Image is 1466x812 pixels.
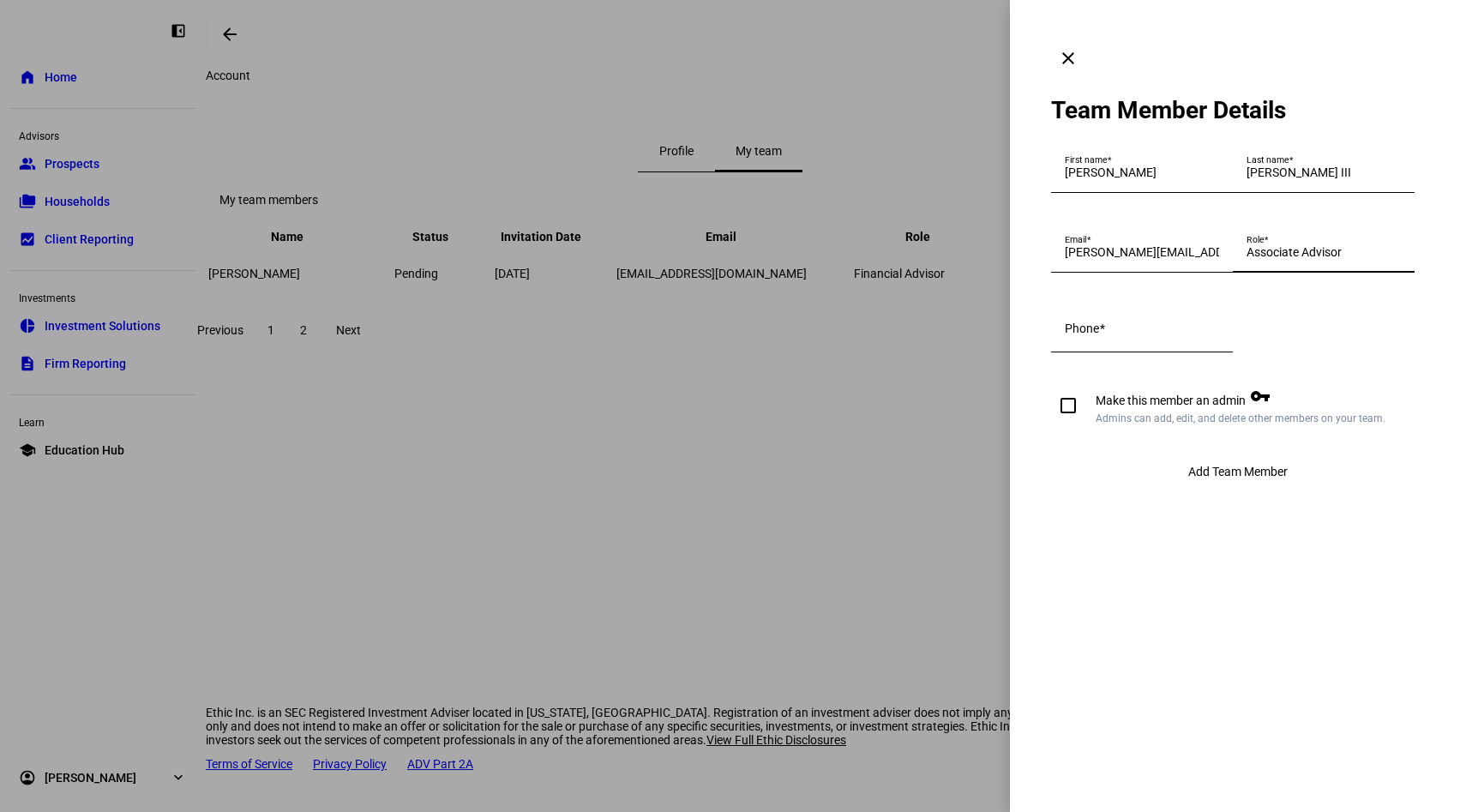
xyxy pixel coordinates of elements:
[1051,96,1425,124] div: Team Member Details
[1250,386,1271,406] mat-icon: vpn_key
[1096,412,1385,424] span: Admins can add, edit, and delete other members on your team.
[1247,245,1401,259] input: Role
[1247,234,1264,244] mat-label: Role
[1065,245,1219,259] input: Email
[1065,154,1108,165] mat-label: First name
[1058,48,1078,69] mat-icon: clear
[1247,165,1401,179] input: Last name
[1247,154,1289,165] mat-label: Last name
[1065,325,1219,339] input: Phone
[1065,165,1219,179] input: First name
[1065,322,1099,335] mat-label: Phone
[1065,234,1087,244] mat-label: Email
[1089,384,1385,427] span: Make this member an admin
